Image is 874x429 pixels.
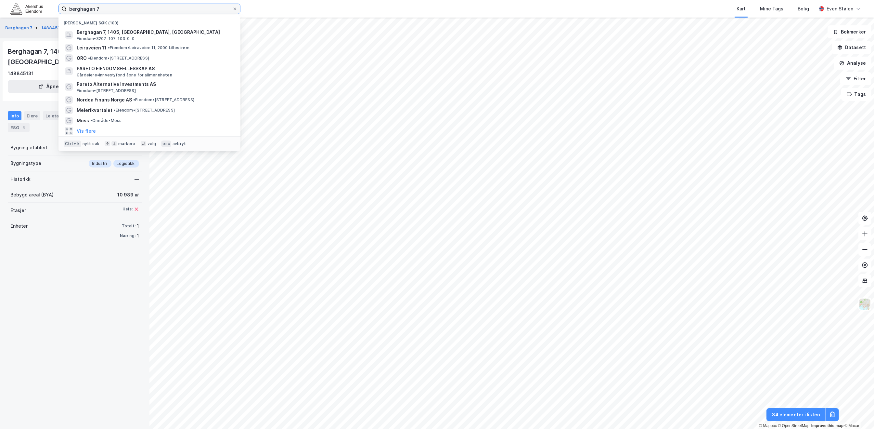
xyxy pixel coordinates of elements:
[137,232,139,240] div: 1
[766,408,826,421] button: 34 elementer i listen
[173,141,186,146] div: avbryt
[737,5,746,13] div: Kart
[108,45,110,50] span: •
[114,108,175,113] span: Eiendom • [STREET_ADDRESS]
[118,141,135,146] div: markere
[133,97,135,102] span: •
[114,108,116,113] span: •
[77,36,135,41] span: Eiendom • 3207-107-103-0-0
[117,191,139,199] div: 10 989 ㎡
[161,141,171,147] div: esc
[859,298,871,310] img: Z
[5,25,34,31] button: Berghagan 7
[834,57,871,70] button: Analyse
[811,423,843,428] a: Improve this map
[8,46,131,67] div: Berghagan 7, 1405, [GEOGRAPHIC_DATA]
[77,88,136,93] span: Eiendom • [STREET_ADDRESS]
[122,223,135,229] div: Totalt:
[88,56,90,60] span: •
[77,96,132,104] span: Nordea Finans Norge AS
[832,41,871,54] button: Datasett
[64,141,81,147] div: Ctrl + k
[58,15,240,27] div: [PERSON_NAME] søk (100)
[841,88,871,101] button: Tags
[10,207,26,214] div: Etasjer
[77,28,233,36] span: Berghagan 7, 1405, [GEOGRAPHIC_DATA], [GEOGRAPHIC_DATA]
[827,5,853,13] div: Even Stølen
[20,124,27,131] div: 4
[77,44,107,52] span: Leiraveien 11
[760,5,783,13] div: Mine Tags
[77,73,172,78] span: Gårdeiere • Innvest/fond åpne for allmennheten
[798,5,809,13] div: Bolig
[10,159,41,167] div: Bygningstype
[135,175,139,183] div: —
[10,144,48,152] div: Bygning etablert
[77,80,233,88] span: Pareto Alternative Investments AS
[83,141,100,146] div: nytt søk
[10,3,43,14] img: akershus-eiendom-logo.9091f326c980b4bce74ccdd9f866810c.svg
[10,191,54,199] div: Bebygd areal (BYA)
[108,45,189,50] span: Eiendom • Leiraveien 11, 2000 Lillestrøm
[77,106,112,114] span: Meierikvartalet
[133,97,194,102] span: Eiendom • [STREET_ADDRESS]
[8,70,34,77] div: 148845131
[8,80,110,93] button: Åpne i ny fane
[137,222,139,230] div: 1
[842,398,874,429] iframe: Chat Widget
[10,175,31,183] div: Historikk
[90,118,122,123] span: Område • Moss
[88,56,149,61] span: Eiendom • [STREET_ADDRESS]
[77,117,89,125] span: Moss
[828,25,871,38] button: Bokmerker
[77,65,233,73] span: PARETO EIENDOMSFELLESSKAP AS
[67,4,232,14] input: Søk på adresse, matrikkel, gårdeiere, leietakere eller personer
[122,207,133,212] div: Heis:
[90,118,92,123] span: •
[8,123,30,132] div: ESG
[840,72,871,85] button: Filter
[120,233,135,238] div: Næring:
[778,423,810,428] a: OpenStreetMap
[77,127,96,135] button: Vis flere
[10,222,28,230] div: Enheter
[77,54,87,62] span: ORO
[8,111,21,120] div: Info
[842,398,874,429] div: Kontrollprogram for chat
[148,141,156,146] div: velg
[43,111,79,120] div: Leietakere
[759,423,777,428] a: Mapbox
[41,25,66,31] button: 148845123
[24,111,40,120] div: Eiere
